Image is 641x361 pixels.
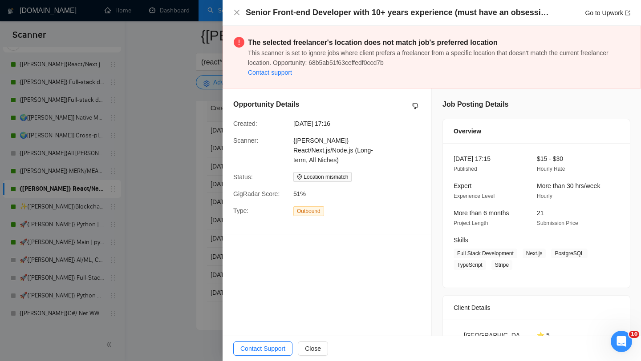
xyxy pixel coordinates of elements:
[454,335,460,341] img: 🇨🇦
[233,173,253,180] span: Status:
[233,9,240,16] span: close
[233,137,258,144] span: Scanner:
[454,166,477,172] span: Published
[551,249,587,258] span: PostgreSQL
[454,260,486,270] span: TypeScript
[537,332,550,339] span: ⭐ 5
[454,193,495,199] span: Experience Level
[233,341,292,356] button: Contact Support
[293,172,352,182] span: Location mismatch
[625,10,630,16] span: export
[454,220,488,226] span: Project Length
[491,260,512,270] span: Stripe
[233,99,299,110] h5: Opportunity Details
[537,166,565,172] span: Hourly Rate
[293,137,373,164] span: {[PERSON_NAME]} React/Next.js/Node.js (Long-term, All Niches)
[297,174,302,180] span: environment
[454,155,491,162] span: [DATE] 17:15
[523,249,546,258] span: Next.js
[293,119,427,128] span: [DATE] 17:16
[454,126,481,136] span: Overview
[293,206,324,216] span: Outbound
[412,103,418,110] span: dislike
[537,209,544,217] span: 21
[233,207,248,214] span: Type:
[240,344,285,353] span: Contact Support
[454,296,619,320] div: Client Details
[248,49,609,66] span: This scanner is set to ignore jobs where client prefers a freelancer from a specific location tha...
[629,331,639,338] span: 10
[464,330,523,350] span: [GEOGRAPHIC_DATA]
[537,193,552,199] span: Hourly
[233,9,240,16] button: Close
[537,155,563,162] span: $15 - $30
[454,182,471,189] span: Expert
[537,220,578,226] span: Submission Price
[305,344,321,353] span: Close
[248,69,292,76] a: Contact support
[454,209,509,217] span: More than 6 months
[233,120,257,127] span: Created:
[233,190,280,197] span: GigRadar Score:
[293,189,427,199] span: 51%
[246,7,553,18] h4: Senior Front-end Developer with 10+ years experience (must have an obsessive level of organization)
[454,237,468,244] span: Skills
[611,331,632,352] iframe: Intercom live chat
[454,249,517,258] span: Full Stack Development
[585,9,630,16] a: Go to Upworkexport
[298,341,328,356] button: Close
[537,182,600,189] span: More than 30 hrs/week
[410,101,421,112] button: dislike
[234,37,244,48] span: exclamation-circle
[248,39,498,46] strong: The selected freelancer's location does not match job's preferred location
[442,99,508,110] h5: Job Posting Details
